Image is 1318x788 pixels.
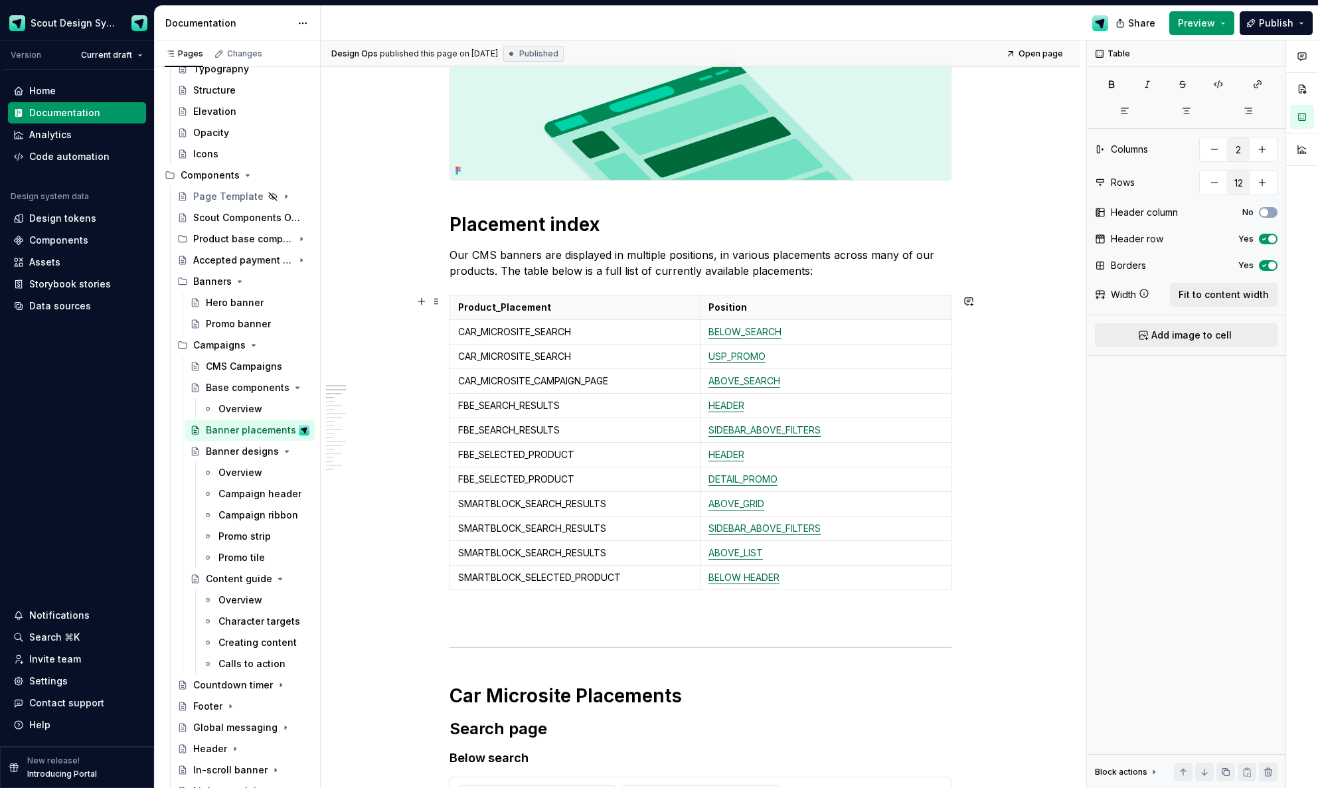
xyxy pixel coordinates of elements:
a: Structure [172,80,315,101]
span: Current draft [81,50,132,60]
a: Typography [172,58,315,80]
img: 50e223cd-f7c5-4b0c-87b4-3fe79f4af8bc.svg [450,54,951,180]
a: Footer [172,696,315,717]
div: Campaigns [193,339,246,352]
div: Settings [29,674,68,688]
a: Banner placementsDesign Ops [185,420,315,441]
a: Campaign header [197,483,315,505]
div: Help [29,718,50,732]
div: Documentation [29,106,100,119]
p: SMARTBLOCK_SEARCH_RESULTS [458,522,692,535]
div: Block actions [1095,763,1159,781]
a: USP_PROMO [708,351,766,362]
div: Components [29,234,88,247]
a: Icons [172,143,315,165]
div: Promo tile [218,551,265,564]
p: FBE_SEARCH_RESULTS [458,424,692,437]
a: ABOVE_LIST [708,547,763,558]
a: BELOW HEADER [708,572,780,583]
a: Banner designs [185,441,315,462]
h2: Search page [450,718,951,740]
img: Design Ops [131,15,147,31]
h4: Below search [450,750,951,766]
div: Countdown timer [193,678,273,692]
div: Campaign header [218,487,301,501]
div: Columns [1111,143,1148,156]
a: HEADER [708,400,744,411]
a: Base components [185,377,315,398]
p: CAR_MICROSITE_CAMPAIGN_PAGE [458,374,692,388]
div: Page Template [193,190,264,203]
div: Base components [206,381,289,394]
a: Promo strip [197,526,315,547]
button: Help [8,714,146,736]
img: e611c74b-76fc-4ef0-bafa-dc494cd4cb8a.png [9,15,25,31]
img: Design Ops [299,425,309,435]
a: Data sources [8,295,146,317]
span: Add image to cell [1151,329,1232,342]
div: Changes [227,48,262,59]
div: Banner placements [206,424,296,437]
div: In-scroll banner [193,763,268,777]
a: Assets [8,252,146,273]
div: Components [181,169,240,182]
button: Fit to content width [1170,283,1277,307]
a: Open page [1002,44,1069,63]
div: Code automation [29,150,110,163]
a: Code automation [8,146,146,167]
div: Scout Design System [31,17,116,30]
div: Borders [1111,259,1146,272]
div: Creating content [218,636,297,649]
div: Search ⌘K [29,631,80,644]
button: Search ⌘K [8,627,146,648]
p: Introducing Portal [27,769,97,779]
span: Design Ops [331,48,378,59]
div: Product base components [193,232,293,246]
a: Creating content [197,632,315,653]
div: Banner designs [206,445,279,458]
div: Notifications [29,609,90,622]
div: Storybook stories [29,277,111,291]
div: Invite team [29,653,81,666]
div: Overview [218,593,262,607]
a: Elevation [172,101,315,122]
div: Hero banner [206,296,264,309]
a: Settings [8,670,146,692]
a: BELOW_SEARCH [708,326,782,337]
a: Header [172,738,315,759]
a: Hero banner [185,292,315,313]
div: Components [159,165,315,186]
a: SIDEBAR_ABOVE_FILTERS [708,522,821,534]
p: SMARTBLOCK_SELECTED_PRODUCT [458,571,692,584]
div: Typography [193,62,249,76]
div: Campaign ribbon [218,509,298,522]
p: SMARTBLOCK_SEARCH_RESULTS [458,546,692,560]
p: CAR_MICROSITE_SEARCH [458,325,692,339]
div: Campaigns [172,335,315,356]
span: Preview [1178,17,1215,30]
div: Accepted payment types [193,254,293,267]
div: Data sources [29,299,91,313]
a: Opacity [172,122,315,143]
div: Product base components [172,228,315,250]
a: Invite team [8,649,146,670]
div: Header row [1111,232,1163,246]
a: Analytics [8,124,146,145]
h1: Placement index [450,212,951,236]
div: Width [1111,288,1136,301]
a: In-scroll banner [172,759,315,781]
div: published this page on [DATE] [380,48,498,59]
a: HEADER [708,449,744,460]
button: Notifications [8,605,146,626]
h1: Car Microsite Placements [450,684,951,708]
a: ABOVE_GRID [708,498,764,509]
div: Opacity [193,126,229,139]
a: ABOVE_SEARCH [708,375,780,386]
div: Global messaging [193,721,278,734]
a: Design tokens [8,208,146,229]
a: Content guide [185,568,315,590]
div: Pages [165,48,203,59]
div: Elevation [193,105,236,118]
button: Share [1109,11,1164,35]
a: Documentation [8,102,146,123]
